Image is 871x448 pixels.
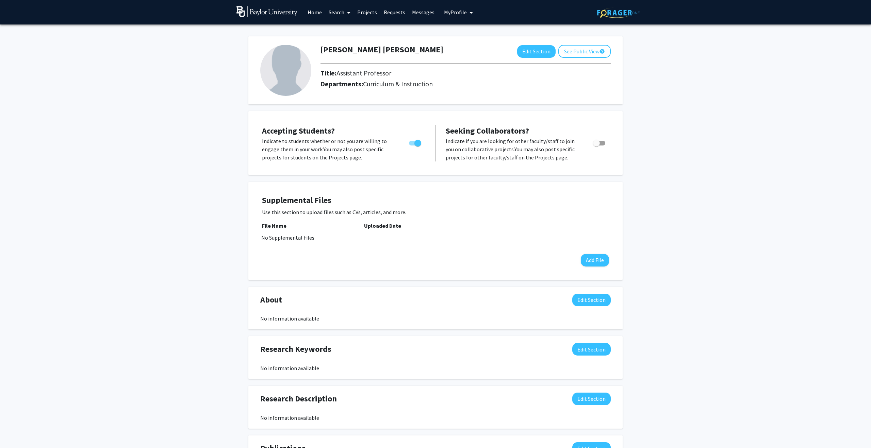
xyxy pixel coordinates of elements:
[321,45,443,55] h1: [PERSON_NAME] [PERSON_NAME]
[315,80,616,88] h2: Departments:
[5,417,29,443] iframe: Chat
[260,343,331,355] span: Research Keywords
[517,45,556,58] button: Edit Section
[262,137,396,161] p: Indicate to students whether or not you are willing to engage them in your work. You may also pos...
[236,6,297,17] img: Baylor University Logo
[260,393,337,405] span: Research Description
[581,254,609,266] button: Add File
[446,125,529,136] span: Seeking Collaborators?
[325,0,354,24] a: Search
[260,45,311,96] img: Profile Picture
[446,137,580,161] p: Indicate if you are looking for other faculty/staff to join you on collaborative projects. You ma...
[354,0,380,24] a: Projects
[304,0,325,24] a: Home
[336,69,391,77] span: Assistant Professor
[380,0,409,24] a: Requests
[590,137,609,147] div: Toggle
[572,393,611,405] button: Edit Research Description
[262,125,335,136] span: Accepting Students?
[572,343,611,356] button: Edit Research Keywords
[597,7,640,18] img: ForagerOne Logo
[599,47,605,55] mat-icon: help
[262,195,609,205] h4: Supplemental Files
[260,294,282,306] span: About
[406,137,425,147] div: Toggle
[262,222,286,229] b: File Name
[260,414,611,422] div: No information available
[262,208,609,216] p: Use this section to upload files such as CVs, articles, and more.
[363,80,433,88] span: Curriculum & Instruction
[558,45,611,58] button: See Public View
[409,0,438,24] a: Messages
[321,69,391,77] h2: Title:
[261,234,610,242] div: No Supplemental Files
[260,364,611,372] div: No information available
[572,294,611,306] button: Edit About
[364,222,401,229] b: Uploaded Date
[444,9,467,16] span: My Profile
[260,314,611,323] div: No information available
